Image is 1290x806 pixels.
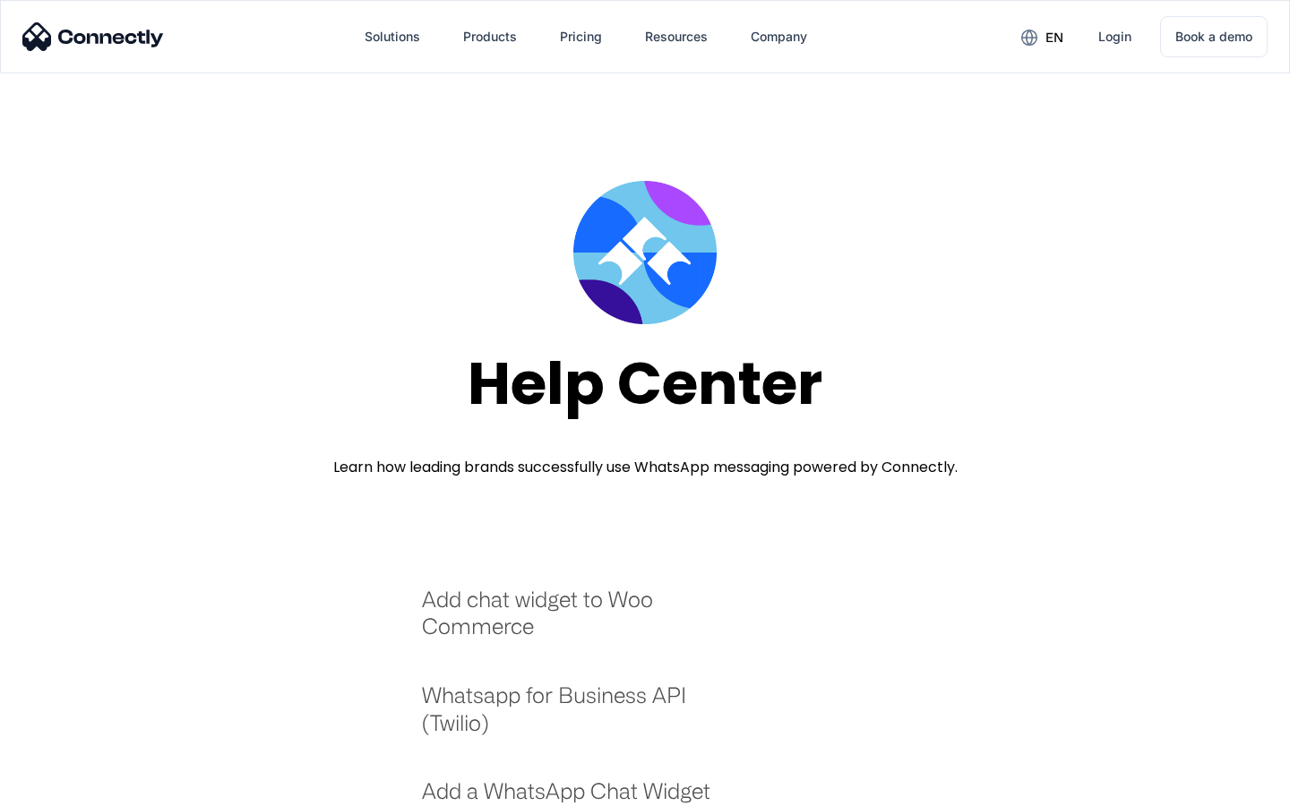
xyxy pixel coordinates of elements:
[333,457,958,478] div: Learn how leading brands successfully use WhatsApp messaging powered by Connectly.
[36,775,107,800] ul: Language list
[751,24,807,49] div: Company
[546,15,616,58] a: Pricing
[645,24,708,49] div: Resources
[22,22,164,51] img: Connectly Logo
[1160,16,1268,57] a: Book a demo
[1045,25,1063,50] div: en
[1084,15,1146,58] a: Login
[463,24,517,49] div: Products
[18,775,107,800] aside: Language selected: English
[1098,24,1131,49] div: Login
[468,351,822,416] div: Help Center
[365,24,420,49] div: Solutions
[422,586,735,658] a: Add chat widget to Woo Commerce
[560,24,602,49] div: Pricing
[422,682,735,754] a: Whatsapp for Business API (Twilio)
